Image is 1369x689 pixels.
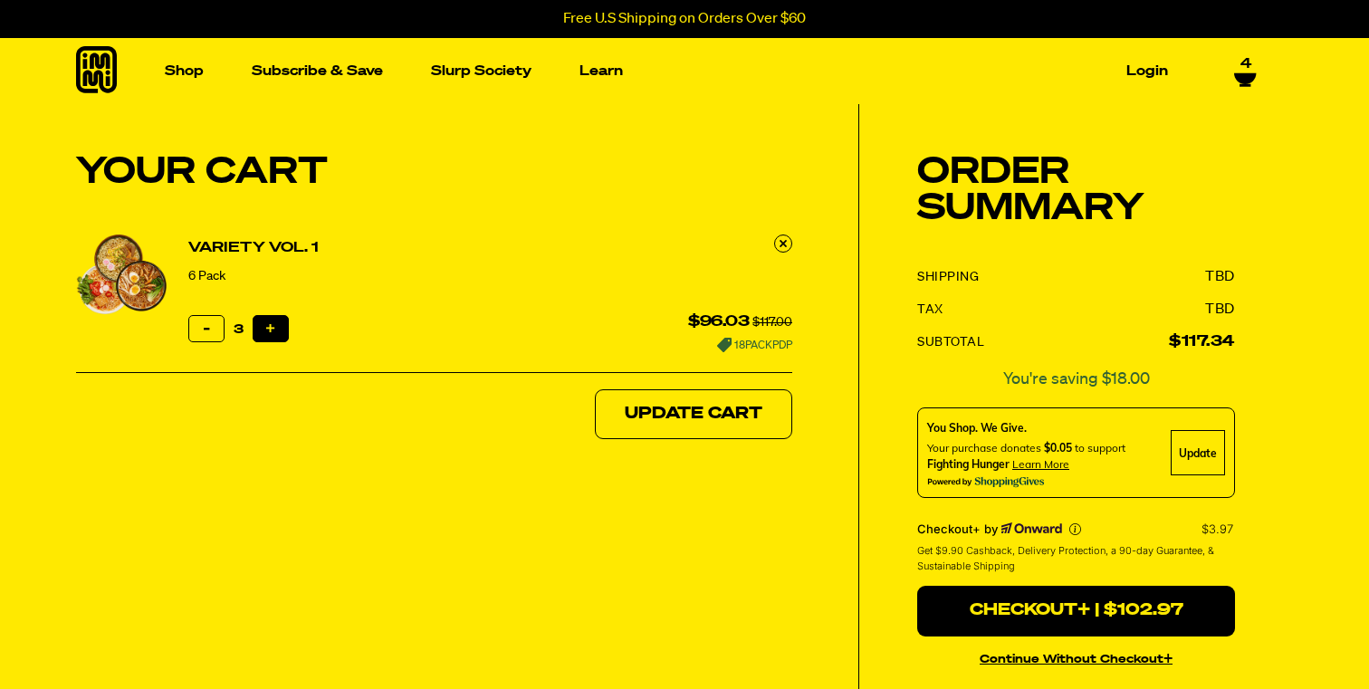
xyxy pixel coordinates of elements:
button: Checkout+ | $102.97 [917,586,1235,636]
a: Subscribe & Save [244,57,390,85]
a: Slurp Society [424,57,539,85]
dt: Tax [917,301,943,318]
h2: Order Summary [917,155,1235,227]
div: You Shop. We Give. [927,420,1162,436]
span: Checkout+ [917,522,981,536]
a: Variety Vol. 1 [188,237,319,259]
img: Powered By ShoppingGives [927,476,1045,488]
span: You're saving $18.00 [917,367,1235,393]
h1: Your Cart [76,155,792,191]
dt: Subtotal [917,334,984,350]
dt: Shipping [917,269,979,285]
dd: TBD [1205,269,1235,285]
input: quantity [188,315,289,344]
div: Update Cause Button [1171,430,1225,475]
p: Free U.S Shipping on Orders Over $60 [563,11,806,27]
img: Variety Vol. 1 - 6 Pack [76,234,167,314]
span: Fighting Hunger [927,457,1010,471]
span: $96.03 [688,315,750,330]
span: by [984,522,998,536]
span: to support [1075,441,1125,455]
span: $0.05 [1044,441,1072,455]
section: Checkout+ [917,509,1235,586]
div: 18PACKPDP [688,335,792,352]
div: 6 Pack [188,266,319,286]
strong: $117.34 [1169,335,1235,349]
a: Powered by Onward [1001,522,1062,535]
span: Get $9.90 Cashback, Delivery Protection, a 90-day Guarantee, & Sustainable Shipping [917,543,1231,573]
button: continue without Checkout+ [917,644,1235,670]
a: Shop [158,57,211,85]
button: More info [1069,523,1081,535]
a: Learn [572,57,630,85]
a: 4 [1234,56,1257,87]
p: $3.97 [1201,522,1235,536]
button: Update Cart [595,389,792,440]
dd: TBD [1205,301,1235,318]
nav: Main navigation [158,38,1175,104]
a: Login [1119,57,1175,85]
s: $117.00 [752,316,792,329]
span: 4 [1240,56,1251,72]
span: Learn more about donating [1012,457,1069,471]
span: Your purchase donates [927,441,1041,455]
